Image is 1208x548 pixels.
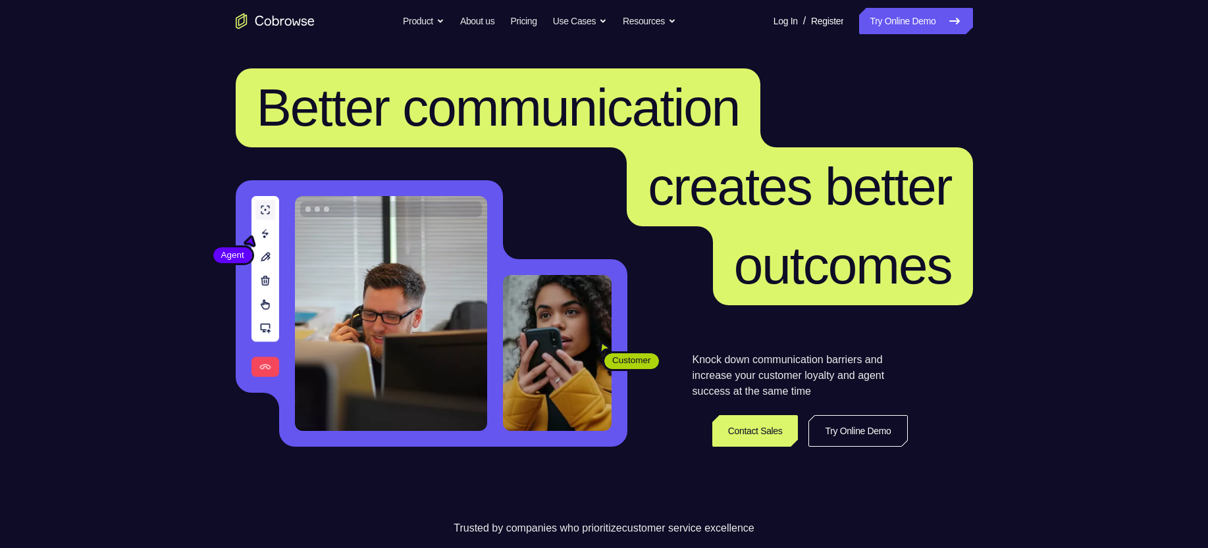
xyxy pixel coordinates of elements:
a: Register [811,8,843,34]
a: Contact Sales [712,415,799,447]
a: Pricing [510,8,537,34]
span: Better communication [257,78,740,137]
span: / [803,13,806,29]
button: Product [403,8,444,34]
button: Use Cases [553,8,607,34]
a: Go to the home page [236,13,315,29]
span: customer service excellence [622,522,754,534]
span: outcomes [734,236,952,295]
img: A customer holding their phone [503,275,612,431]
button: Resources [623,8,676,34]
span: creates better [648,157,951,216]
a: Try Online Demo [808,415,907,447]
img: A customer support agent talking on the phone [295,196,487,431]
a: Try Online Demo [859,8,972,34]
a: About us [460,8,494,34]
a: Log In [774,8,798,34]
p: Knock down communication barriers and increase your customer loyalty and agent success at the sam... [693,352,908,399]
